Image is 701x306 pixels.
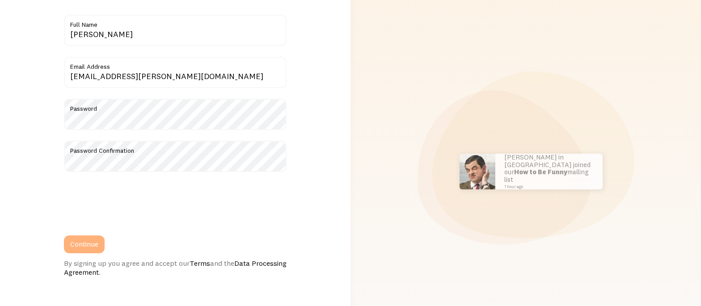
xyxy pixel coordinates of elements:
label: Password Confirmation [64,141,287,156]
a: Data Processing Agreement [64,259,287,277]
label: Email Address [64,57,287,72]
label: Password [64,99,287,114]
div: By signing up you agree and accept our and the . [64,259,287,277]
a: Terms [190,259,210,268]
button: Continue [64,235,105,253]
iframe: reCAPTCHA [64,183,200,218]
label: Full Name [64,15,287,30]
